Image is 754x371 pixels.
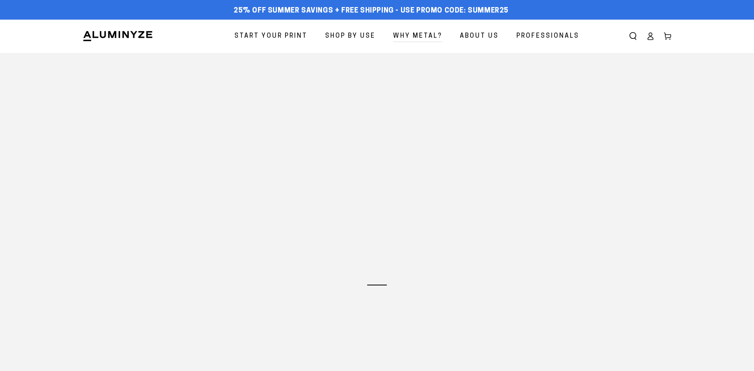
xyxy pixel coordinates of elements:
[234,7,509,15] span: 25% off Summer Savings + Free Shipping - Use Promo Code: SUMMER25
[516,31,579,42] span: Professionals
[393,31,442,42] span: Why Metal?
[454,26,505,47] a: About Us
[229,26,313,47] a: Start Your Print
[319,26,381,47] a: Shop By Use
[624,27,642,45] summary: Search our site
[387,26,448,47] a: Why Metal?
[234,31,307,42] span: Start Your Print
[511,26,585,47] a: Professionals
[325,31,375,42] span: Shop By Use
[460,31,499,42] span: About Us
